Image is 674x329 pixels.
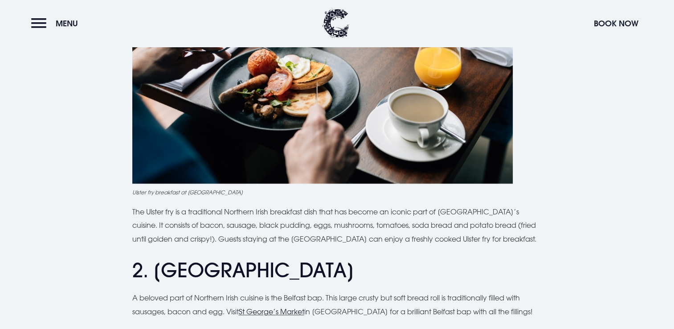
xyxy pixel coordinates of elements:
button: Menu [31,14,82,33]
figcaption: Ulster fry breakfast at [GEOGRAPHIC_DATA] [132,188,542,196]
p: The Ulster fry is a traditional Northern Irish breakfast dish that has become an iconic part of [... [132,205,542,246]
h2: 2. [GEOGRAPHIC_DATA] [132,259,542,282]
span: Menu [56,18,78,29]
img: Clandeboye Lodge [323,9,349,38]
p: A beloved part of Northern Irish cuisine is the Belfast bap. This large crusty but soft bread rol... [132,291,542,318]
button: Book Now [589,14,643,33]
a: St George’s Market [239,307,304,316]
